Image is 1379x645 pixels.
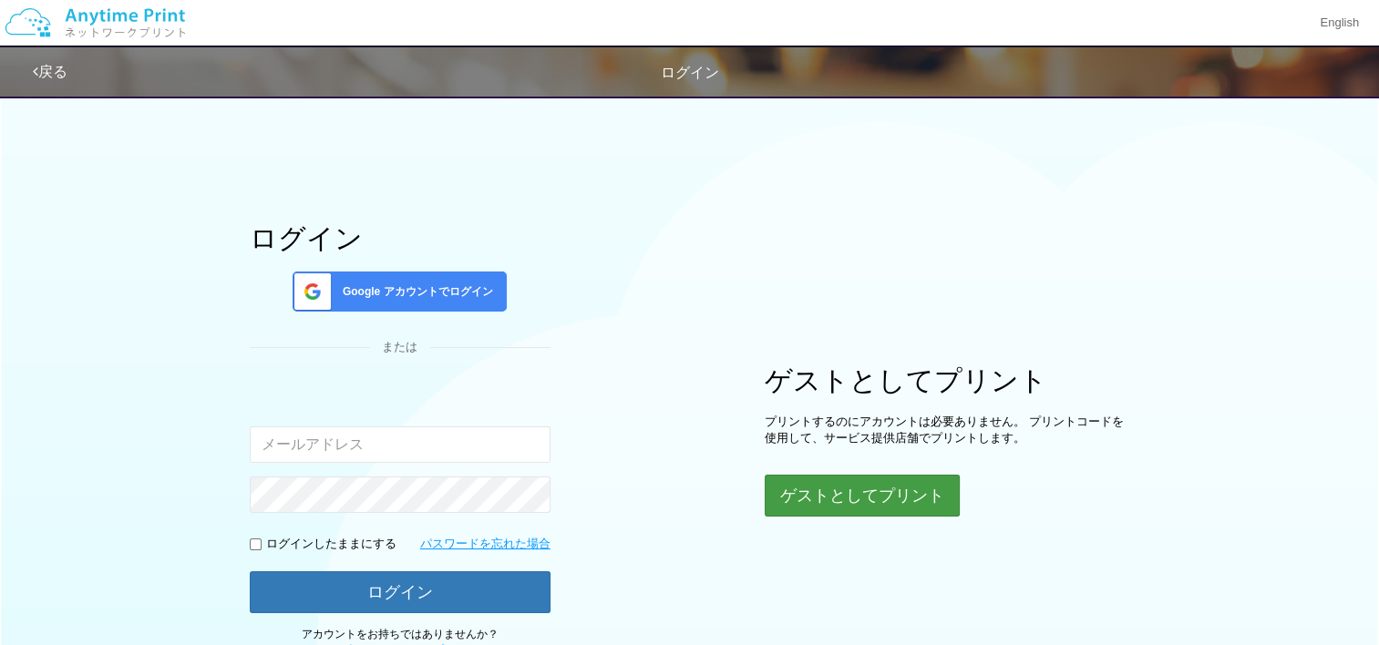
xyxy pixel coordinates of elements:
span: ログイン [661,65,719,80]
button: ゲストとしてプリント [765,475,960,517]
div: または [250,339,551,356]
a: パスワードを忘れた場合 [420,536,551,553]
input: メールアドレス [250,426,551,463]
h1: ログイン [250,223,551,253]
h1: ゲストとしてプリント [765,365,1129,395]
span: Google アカウントでログイン [335,284,493,300]
p: プリントするのにアカウントは必要ありません。 プリントコードを使用して、サービス提供店舗でプリントします。 [765,414,1129,447]
a: 戻る [33,64,67,79]
button: ログイン [250,571,551,613]
p: ログインしたままにする [266,536,396,553]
